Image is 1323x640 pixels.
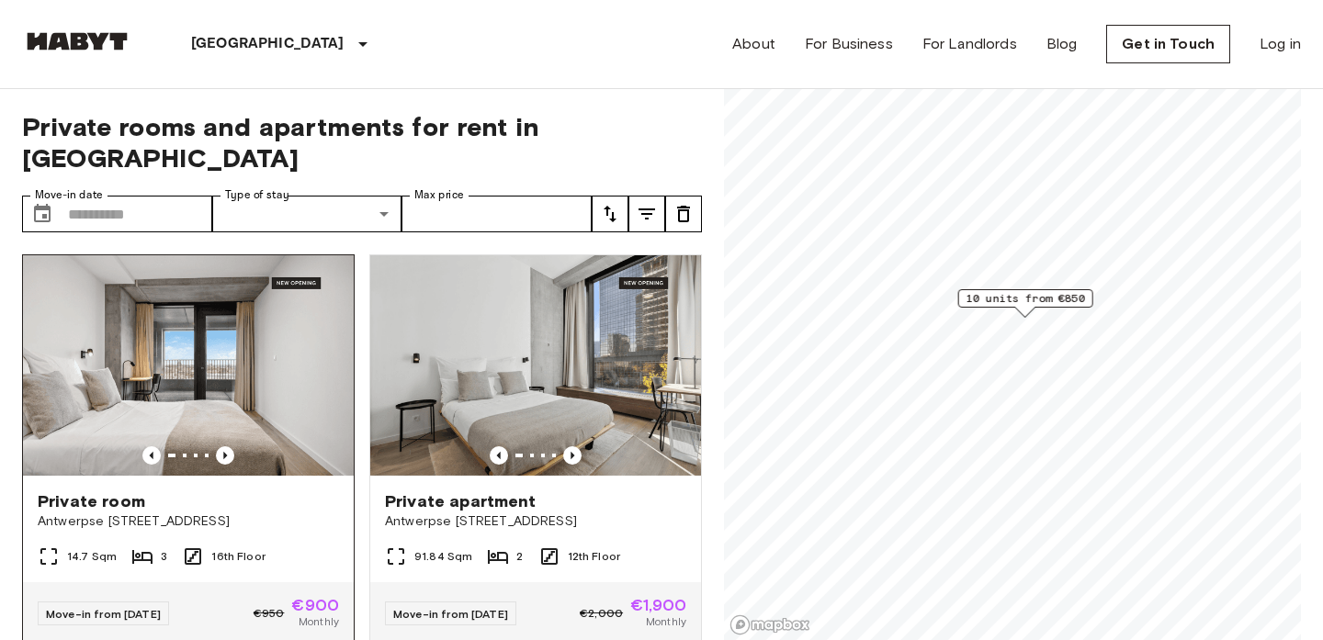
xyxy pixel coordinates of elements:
[370,255,701,476] img: Marketing picture of unit BE-23-003-045-001
[254,605,285,622] span: €950
[46,607,161,621] span: Move-in from [DATE]
[385,490,537,512] span: Private apartment
[1260,33,1301,55] a: Log in
[630,597,686,613] span: €1,900
[225,187,289,203] label: Type of stay
[142,446,161,465] button: Previous image
[729,614,810,635] a: Mapbox logo
[967,290,1085,307] span: 10 units from €850
[67,548,117,565] span: 14.7 Sqm
[191,33,345,55] p: [GEOGRAPHIC_DATA]
[958,289,1093,318] div: Map marker
[592,196,628,232] button: tune
[22,32,132,51] img: Habyt
[393,607,508,621] span: Move-in from [DATE]
[38,490,145,512] span: Private room
[922,33,1017,55] a: For Landlords
[805,33,893,55] a: For Business
[628,196,665,232] button: tune
[35,187,103,203] label: Move-in date
[385,512,686,531] span: Antwerpse [STREET_ADDRESS]
[516,548,523,565] span: 2
[299,613,339,630] span: Monthly
[563,446,582,465] button: Previous image
[161,548,167,565] span: 3
[414,187,464,203] label: Max price
[211,548,266,565] span: 16th Floor
[732,33,775,55] a: About
[665,196,702,232] button: tune
[646,613,686,630] span: Monthly
[580,605,623,622] span: €2,000
[291,597,339,613] span: €900
[216,446,234,465] button: Previous image
[490,446,508,465] button: Previous image
[414,548,472,565] span: 91.84 Sqm
[23,255,354,476] img: Marketing picture of unit BE-23-003-062-001
[24,196,61,232] button: Choose date
[568,548,621,565] span: 12th Floor
[38,512,339,531] span: Antwerpse [STREET_ADDRESS]
[22,111,702,174] span: Private rooms and apartments for rent in [GEOGRAPHIC_DATA]
[1106,25,1230,63] a: Get in Touch
[1046,33,1078,55] a: Blog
